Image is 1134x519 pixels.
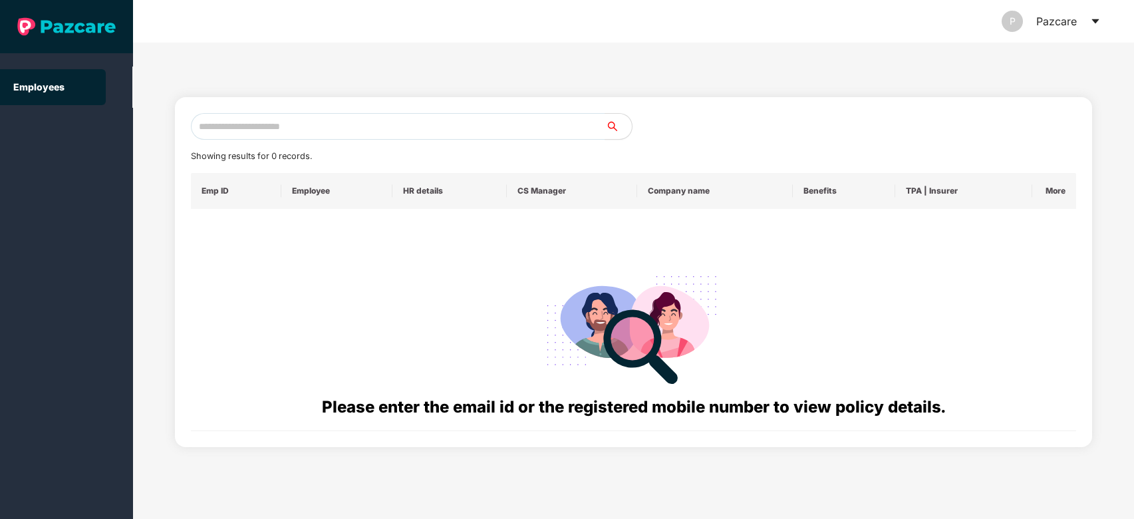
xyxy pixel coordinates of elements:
th: TPA | Insurer [895,173,1032,209]
th: More [1032,173,1077,209]
button: search [605,113,633,140]
th: CS Manager [507,173,637,209]
th: Benefits [793,173,895,209]
th: HR details [392,173,507,209]
img: svg+xml;base64,PHN2ZyB4bWxucz0iaHR0cDovL3d3dy53My5vcmcvMjAwMC9zdmciIHdpZHRoPSIyODgiIGhlaWdodD0iMj... [537,259,729,395]
span: caret-down [1090,16,1101,27]
span: Please enter the email id or the registered mobile number to view policy details. [322,397,945,417]
a: Employees [13,81,65,92]
th: Emp ID [191,173,282,209]
th: Company name [637,173,793,209]
span: P [1010,11,1016,32]
span: search [605,121,632,132]
span: Showing results for 0 records. [191,151,312,161]
th: Employee [281,173,392,209]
